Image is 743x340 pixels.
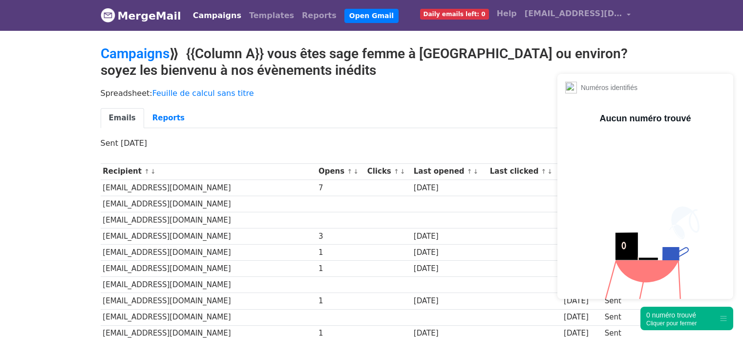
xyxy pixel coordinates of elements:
th: Last clicked [488,163,561,180]
div: [DATE] [564,328,600,339]
div: [DATE] [414,295,485,307]
a: ↑ [541,168,547,175]
h2: ⟫ {{Column A}} vous êtes sage femme à [GEOGRAPHIC_DATA] ou environ? soyez les bienvenu à nos évèn... [101,45,643,78]
th: Clicks [365,163,411,180]
div: 1 [318,295,362,307]
a: Templates [245,6,298,25]
td: [EMAIL_ADDRESS][DOMAIN_NAME] [101,228,317,245]
a: Help [493,4,521,23]
div: [DATE] [414,263,485,274]
td: [EMAIL_ADDRESS][DOMAIN_NAME] [101,293,317,309]
a: Reports [298,6,340,25]
p: Sent [DATE] [101,138,643,148]
th: Recipient [101,163,317,180]
a: ↓ [547,168,552,175]
a: ↑ [467,168,472,175]
div: [DATE] [414,247,485,258]
a: Reports [144,108,193,128]
div: [DATE] [414,182,485,194]
span: Daily emails left: 0 [420,9,489,20]
div: [DATE] [414,328,485,339]
th: Last opened [411,163,488,180]
a: ↓ [400,168,405,175]
a: Open Gmail [344,9,399,23]
td: [EMAIL_ADDRESS][DOMAIN_NAME] [101,180,317,196]
a: [EMAIL_ADDRESS][DOMAIN_NAME] [521,4,635,27]
div: 1 [318,247,362,258]
span: [EMAIL_ADDRESS][DOMAIN_NAME] [525,8,622,20]
div: 3 [318,231,362,242]
a: ↑ [394,168,399,175]
a: MergeMail [101,5,181,26]
a: Emails [101,108,144,128]
td: [EMAIL_ADDRESS][DOMAIN_NAME] [101,212,317,228]
div: Widget de chat [694,293,743,340]
a: ↑ [144,168,149,175]
td: [EMAIL_ADDRESS][DOMAIN_NAME] [101,309,317,325]
p: Spreadsheet: [101,88,643,98]
a: ↓ [150,168,156,175]
div: 7 [318,182,362,194]
div: [DATE] [414,231,485,242]
a: Daily emails left: 0 [416,4,493,23]
a: ↓ [473,168,479,175]
td: [EMAIL_ADDRESS][DOMAIN_NAME] [101,261,317,277]
td: [EMAIL_ADDRESS][DOMAIN_NAME] [101,245,317,261]
div: 1 [318,263,362,274]
a: Feuille de calcul sans titre [152,89,254,98]
div: 1 [318,328,362,339]
iframe: Chat Widget [694,293,743,340]
a: ↑ [347,168,352,175]
a: ↓ [353,168,359,175]
a: Campaigns [101,45,170,62]
th: Opens [316,163,365,180]
td: [EMAIL_ADDRESS][DOMAIN_NAME] [101,277,317,293]
a: Campaigns [189,6,245,25]
td: [EMAIL_ADDRESS][DOMAIN_NAME] [101,196,317,212]
img: MergeMail logo [101,8,115,23]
